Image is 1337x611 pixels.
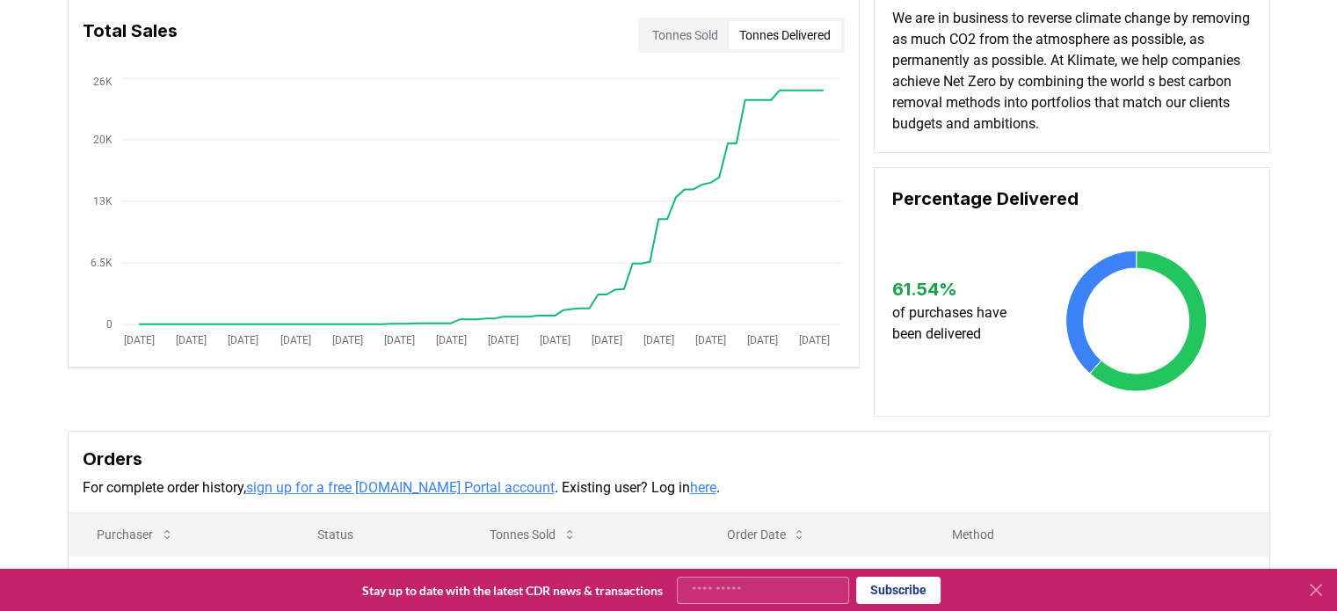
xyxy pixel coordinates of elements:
tspan: [DATE] [383,334,414,346]
tspan: [DATE] [799,334,830,346]
p: For complete order history, . Existing user? Log in . [83,477,1255,498]
p: Method [938,526,1254,543]
tspan: 0 [105,318,112,331]
h3: Orders [83,446,1255,472]
a: here [690,479,716,496]
h3: Percentage Delivered [892,185,1252,212]
tspan: [DATE] [746,334,777,346]
button: Order Date [712,517,820,552]
td: Not Disclosed [69,556,290,604]
a: sign up for a free [DOMAIN_NAME] Portal account [246,479,555,496]
button: Tonnes Delivered [729,21,841,49]
tspan: 26K [92,76,112,88]
h3: 61.54 % [892,276,1023,302]
p: of purchases have been delivered [892,302,1023,345]
tspan: [DATE] [591,334,621,346]
tspan: [DATE] [539,334,570,346]
td: [DATE] [698,556,924,604]
tspan: 20K [92,134,112,146]
button: Tonnes Sold [476,517,591,552]
p: Status [303,526,447,543]
button: Purchaser [83,517,188,552]
tspan: [DATE] [176,334,207,346]
tspan: [DATE] [694,334,725,346]
tspan: [DATE] [435,334,466,346]
tspan: 13K [92,195,112,207]
p: We are in business to reverse climate change by removing as much CO2 from the atmosphere as possi... [892,8,1252,135]
tspan: [DATE] [280,334,310,346]
tspan: [DATE] [228,334,258,346]
tspan: [DATE] [487,334,518,346]
h3: Total Sales [83,18,178,53]
tspan: [DATE] [331,334,362,346]
button: Tonnes Sold [642,21,729,49]
td: 500 [461,556,699,604]
tspan: [DATE] [643,334,673,346]
tspan: 6.5K [90,257,112,269]
tspan: [DATE] [124,334,155,346]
